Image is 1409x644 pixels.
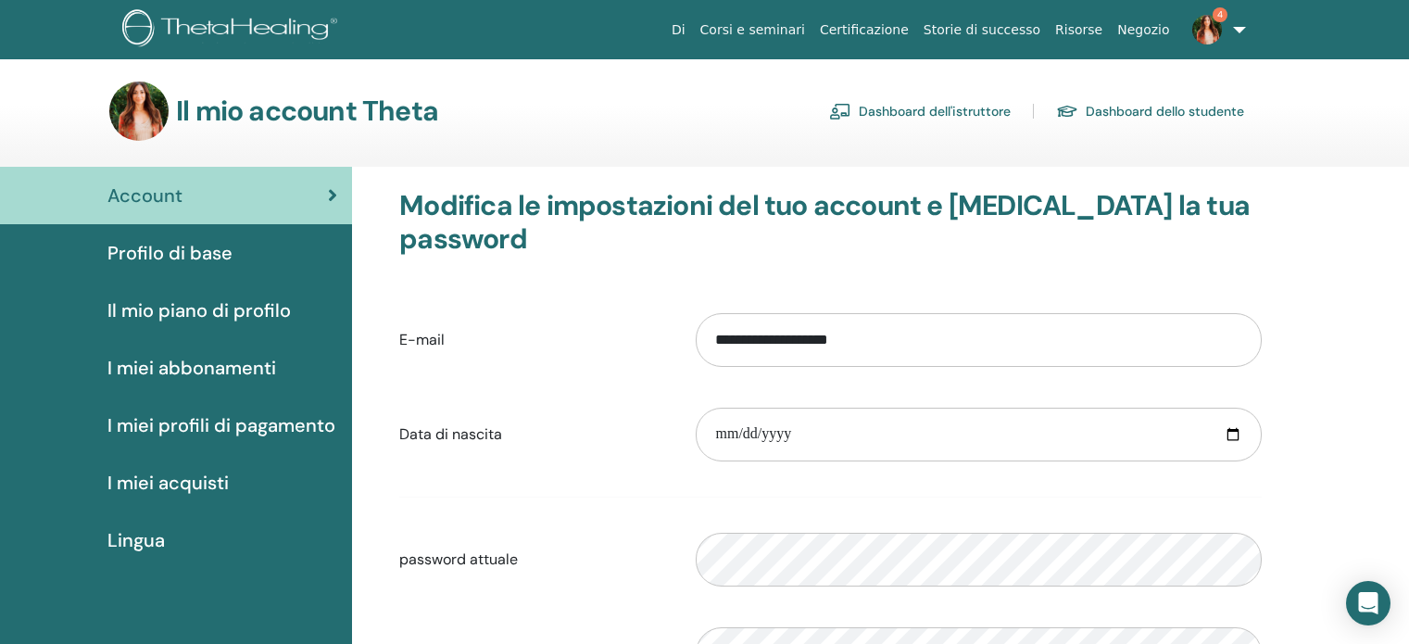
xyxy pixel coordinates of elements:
[829,103,851,120] img: chalkboard-teacher.svg
[672,22,686,37] font: Di
[1056,96,1244,126] a: Dashboard dello studente
[176,93,438,129] font: Il mio account Theta
[107,471,229,495] font: I miei acquisti
[1192,15,1222,44] img: default.jpg
[1346,581,1390,625] div: Open Intercom Messenger
[693,13,812,47] a: Corsi e seminari
[1048,13,1110,47] a: Risorse
[1117,22,1169,37] font: Negozio
[1213,7,1227,22] span: 4
[1110,13,1176,47] a: Negozio
[859,104,1011,120] font: Dashboard dell'istruttore
[664,13,693,47] a: Di
[107,241,233,265] font: Profilo di base
[924,22,1040,37] font: Storie di successo
[109,82,169,141] img: default.jpg
[829,96,1011,126] a: Dashboard dell'istruttore
[700,22,805,37] font: Corsi e seminari
[107,356,276,380] font: I miei abbonamenti
[820,22,909,37] font: Certificazione
[399,187,1250,257] font: Modifica le impostazioni del tuo account e [MEDICAL_DATA] la tua password
[1086,104,1244,120] font: Dashboard dello studente
[107,413,335,437] font: I miei profili di pagamento
[107,528,165,552] font: Lingua
[399,330,445,349] font: E-mail
[1055,22,1102,37] font: Risorse
[1056,104,1078,120] img: graduation-cap.svg
[812,13,916,47] a: Certificazione
[107,298,291,322] font: Il mio piano di profilo
[122,9,344,51] img: logo.png
[399,424,502,444] font: Data di nascita
[107,183,182,208] font: Account
[399,549,518,569] font: password attuale
[916,13,1048,47] a: Storie di successo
